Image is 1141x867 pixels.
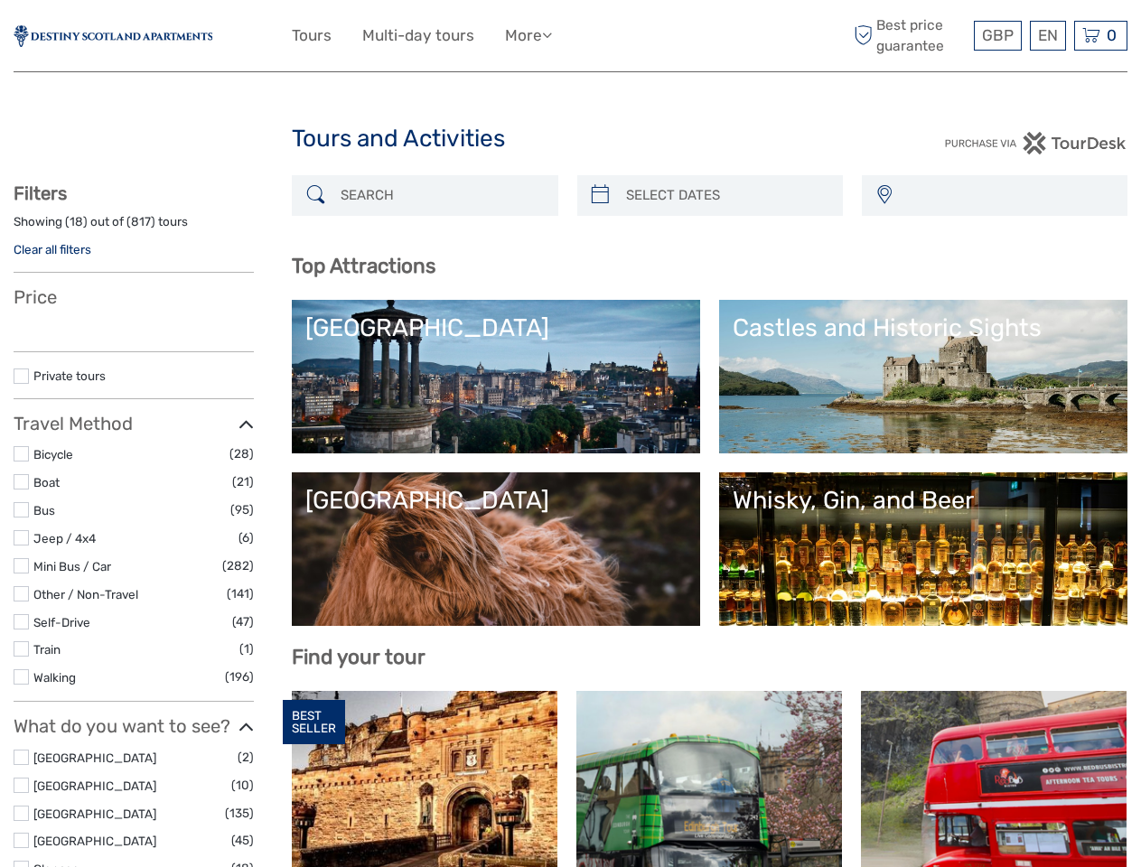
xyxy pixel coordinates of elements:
a: Whisky, Gin, and Beer [733,486,1114,612]
span: 0 [1104,26,1119,44]
a: [GEOGRAPHIC_DATA] [33,778,156,793]
b: Find your tour [292,645,426,669]
span: Best price guarantee [849,15,969,55]
label: 817 [131,213,151,230]
h1: Tours and Activities [292,125,849,154]
a: [GEOGRAPHIC_DATA] [33,834,156,848]
img: PurchaseViaTourDesk.png [944,132,1127,154]
div: [GEOGRAPHIC_DATA] [305,313,687,342]
a: [GEOGRAPHIC_DATA] [305,486,687,612]
span: (21) [232,471,254,492]
span: (141) [227,583,254,604]
div: [GEOGRAPHIC_DATA] [305,486,687,515]
span: (196) [225,667,254,687]
h3: What do you want to see? [14,715,254,737]
a: Self-Drive [33,615,90,629]
a: Tours [292,23,332,49]
a: Castles and Historic Sights [733,313,1114,440]
a: [GEOGRAPHIC_DATA] [305,313,687,440]
span: (6) [238,527,254,548]
label: 18 [70,213,83,230]
a: Jeep / 4x4 [33,531,96,545]
span: (282) [222,555,254,576]
h3: Travel Method [14,413,254,434]
a: Other / Non-Travel [33,587,138,601]
div: EN [1030,21,1066,51]
div: BEST SELLER [283,700,345,745]
strong: Filters [14,182,67,204]
input: SELECT DATES [619,180,834,211]
a: Bicycle [33,447,73,461]
a: Clear all filters [14,242,91,256]
h3: Price [14,286,254,308]
div: Castles and Historic Sights [733,313,1114,342]
span: (28) [229,443,254,464]
a: Boat [33,475,60,489]
div: Whisky, Gin, and Beer [733,486,1114,515]
span: (45) [231,830,254,851]
a: More [505,23,552,49]
span: (95) [230,499,254,520]
span: (2) [238,747,254,768]
a: Private tours [33,368,106,383]
div: Showing ( ) out of ( ) tours [14,213,254,241]
a: [GEOGRAPHIC_DATA] [33,806,156,821]
a: Train [33,642,61,657]
span: (47) [232,611,254,632]
b: Top Attractions [292,254,435,278]
span: GBP [982,26,1014,44]
a: Walking [33,670,76,685]
span: (1) [239,639,254,659]
a: [GEOGRAPHIC_DATA] [33,750,156,765]
input: SEARCH [333,180,548,211]
span: (10) [231,775,254,796]
img: 2586-5bdb998b-20c5-4af0-9f9c-ddee4a3bcf6d_logo_small.jpg [14,25,212,47]
span: (135) [225,803,254,824]
a: Multi-day tours [362,23,474,49]
a: Mini Bus / Car [33,559,111,573]
a: Bus [33,503,55,517]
